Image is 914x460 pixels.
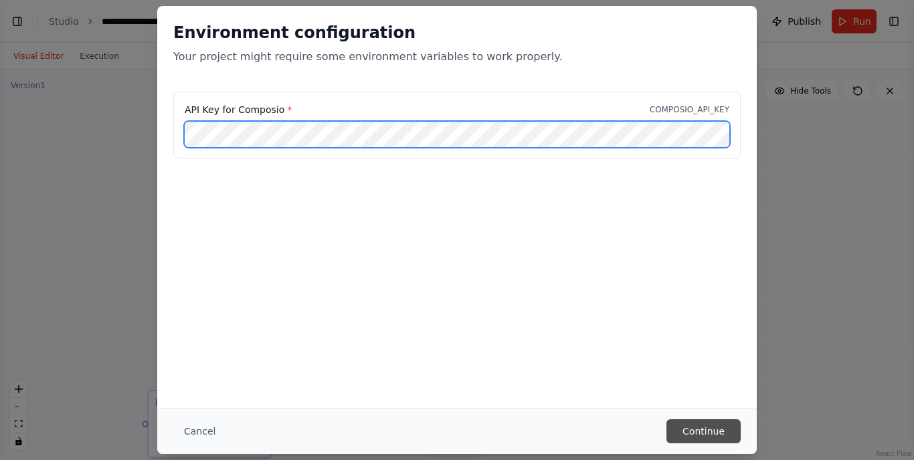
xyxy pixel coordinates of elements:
label: API Key for Composio [185,103,292,116]
button: Cancel [173,419,226,443]
p: Your project might require some environment variables to work properly. [173,49,741,65]
h2: Environment configuration [173,22,741,43]
button: Continue [666,419,741,443]
p: COMPOSIO_API_KEY [650,104,729,115]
